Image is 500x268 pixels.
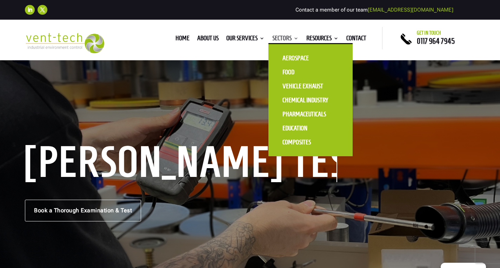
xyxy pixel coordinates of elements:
[275,65,346,79] a: Food
[417,30,441,36] span: Get in touch
[346,36,366,43] a: Contact
[275,107,346,121] a: Pharmaceuticals
[272,36,299,43] a: Sectors
[306,36,339,43] a: Resources
[38,5,47,15] a: Follow on X
[197,36,219,43] a: About us
[295,7,453,13] span: Contact a member of our team
[25,200,141,221] a: Book a Thorough Examination & Test
[25,5,35,15] a: Follow on LinkedIn
[275,121,346,135] a: Education
[175,36,189,43] a: Home
[25,145,337,182] h1: [PERSON_NAME] Testing
[275,93,346,107] a: Chemical Industry
[226,36,265,43] a: Our Services
[417,37,455,45] a: 0117 964 7945
[275,79,346,93] a: Vehicle Exhaust
[275,51,346,65] a: Aerospace
[25,33,104,53] img: 2023-09-27T08_35_16.549ZVENT-TECH---Clear-background
[368,7,453,13] a: [EMAIL_ADDRESS][DOMAIN_NAME]
[275,135,346,149] a: Composites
